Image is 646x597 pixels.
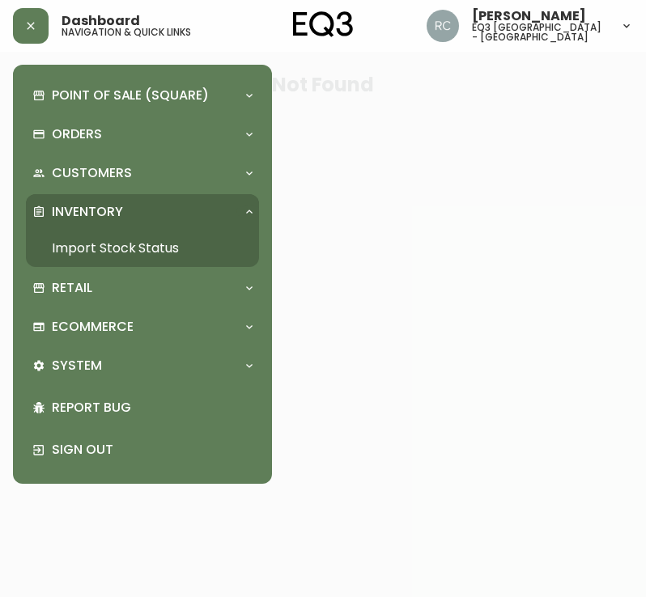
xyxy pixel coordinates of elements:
[52,87,209,104] p: Point of Sale (Square)
[52,441,253,459] p: Sign Out
[26,348,259,383] div: System
[52,399,253,417] p: Report Bug
[52,357,102,375] p: System
[472,10,586,23] span: [PERSON_NAME]
[427,10,459,42] img: 75cc83b809079a11c15b21e94bbc0507
[62,28,191,37] h5: navigation & quick links
[52,279,92,297] p: Retail
[26,155,259,191] div: Customers
[52,318,134,336] p: Ecommerce
[26,387,259,429] div: Report Bug
[62,15,140,28] span: Dashboard
[26,270,259,306] div: Retail
[26,309,259,345] div: Ecommerce
[52,125,102,143] p: Orders
[26,230,259,267] a: Import Stock Status
[472,23,607,42] h5: eq3 [GEOGRAPHIC_DATA] - [GEOGRAPHIC_DATA]
[52,203,123,221] p: Inventory
[26,194,259,230] div: Inventory
[52,164,132,182] p: Customers
[26,78,259,113] div: Point of Sale (Square)
[293,11,353,37] img: logo
[26,429,259,471] div: Sign Out
[26,116,259,152] div: Orders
